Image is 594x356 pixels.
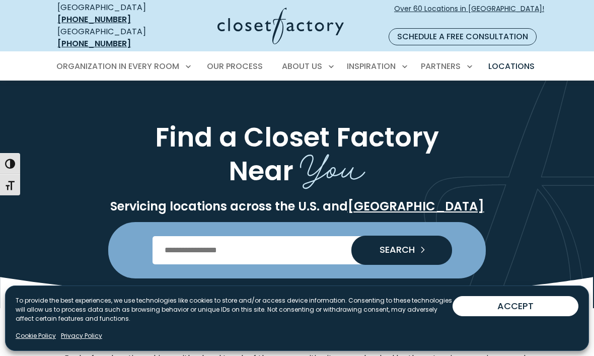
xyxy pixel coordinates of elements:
a: [PHONE_NUMBER] [57,14,131,25]
span: SEARCH [372,245,415,254]
span: Near [229,153,293,189]
span: Partners [421,60,461,72]
a: [PHONE_NUMBER] [57,38,131,49]
img: Closet Factory Logo [217,8,344,44]
span: Locations [488,60,535,72]
p: Servicing locations across the U.S. and [64,199,530,214]
nav: Primary Menu [49,52,545,81]
span: Over 60 Locations in [GEOGRAPHIC_DATA]! [394,4,544,25]
span: Organization in Every Room [56,60,179,72]
button: ACCEPT [453,296,578,316]
a: Privacy Policy [61,331,102,340]
span: Our Process [207,60,263,72]
a: Cookie Policy [16,331,56,340]
span: You [300,137,365,192]
p: To provide the best experiences, we use technologies like cookies to store and/or access device i... [16,296,453,323]
a: Schedule a Free Consultation [389,28,537,45]
div: [GEOGRAPHIC_DATA] [57,2,167,26]
button: Search our Nationwide Locations [351,236,452,265]
span: Inspiration [347,60,396,72]
span: Find a Closet Factory [155,119,439,156]
span: About Us [282,60,322,72]
input: Enter Postal Code [153,236,442,264]
div: [GEOGRAPHIC_DATA] [57,26,167,50]
a: [GEOGRAPHIC_DATA] [348,198,484,215]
